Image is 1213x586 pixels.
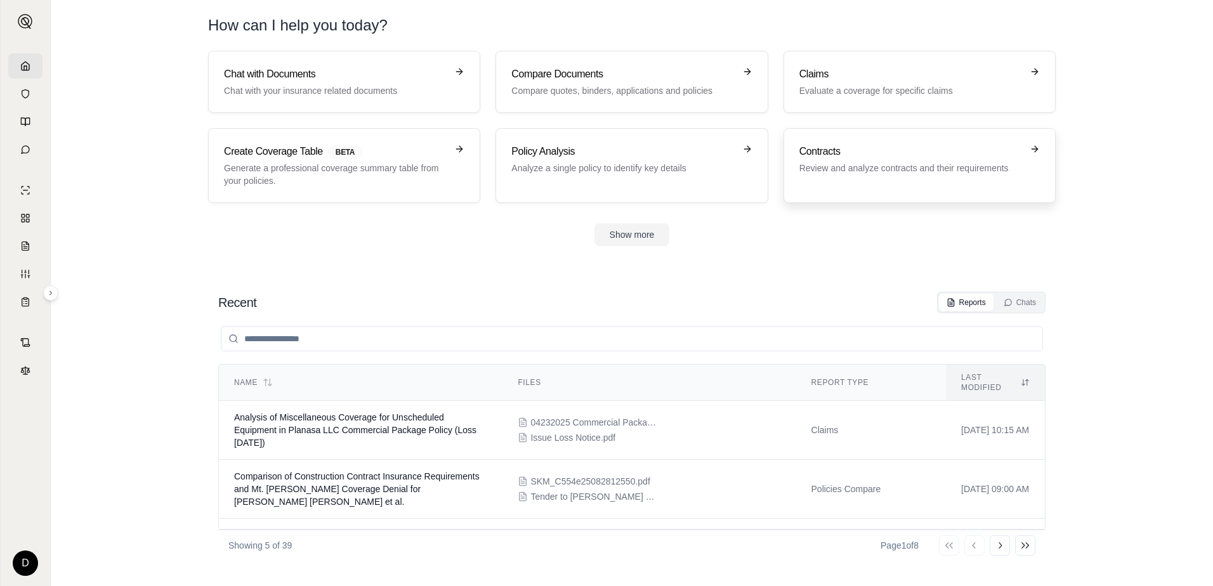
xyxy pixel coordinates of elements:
button: Chats [996,294,1044,311]
a: Single Policy [8,178,43,203]
div: D [13,550,38,576]
button: Expand sidebar [13,9,38,34]
a: Coverage Table [8,289,43,315]
a: Chat with DocumentsChat with your insurance related documents [208,51,480,113]
a: Policy Comparisons [8,205,43,231]
th: Files [502,365,796,401]
a: Claim Coverage [8,233,43,259]
h3: Policy Analysis [511,144,734,159]
h3: Compare Documents [511,67,734,82]
a: Custom Report [8,261,43,287]
h3: Contracts [799,144,1022,159]
th: Report Type [796,365,947,401]
button: Reports [939,294,993,311]
a: Contract Analysis [8,330,43,355]
p: Chat with your insurance related documents [224,84,447,97]
h3: Create Coverage Table [224,144,447,159]
td: [DATE] 10:15 AM [946,401,1045,460]
div: Name [234,377,487,387]
div: Last modified [961,372,1030,393]
div: Page 1 of 8 [881,539,919,552]
a: Compare DocumentsCompare quotes, binders, applications and policies [495,51,768,113]
img: Expand sidebar [18,14,33,29]
a: Legal Search Engine [8,358,43,383]
p: Compare quotes, binders, applications and policies [511,84,734,97]
td: [DATE] 09:00 AM [946,460,1045,519]
span: Analysis of Miscellaneous Coverage for Unscheduled Equipment in Planasa LLC Commercial Package Po... [234,412,476,448]
span: 04232025 Commercial Package rec'd via eDocs - POLICY RCVD (FULL POLICY).pdf [530,416,657,429]
button: Expand sidebar [43,285,58,301]
td: Claims [796,519,947,578]
span: Comparison of Construction Contract Insurance Requirements and Mt. Hawley Coverage Denial for Ngu... [234,471,480,507]
h3: Claims [799,67,1022,82]
p: Review and analyze contracts and their requirements [799,162,1022,174]
td: Policies Compare [796,460,947,519]
a: ClaimsEvaluate a coverage for specific claims [784,51,1056,113]
div: Reports [947,297,986,308]
a: ContractsReview and analyze contracts and their requirements [784,128,1056,203]
h1: How can I help you today? [208,15,1056,36]
a: Create Coverage TableBETAGenerate a professional coverage summary table from your policies. [208,128,480,203]
a: Prompt Library [8,109,43,134]
p: Generate a professional coverage summary table from your policies. [224,162,447,187]
td: Claims [796,401,947,460]
a: Documents Vault [8,81,43,107]
span: BETA [328,145,362,159]
button: Show more [594,223,670,246]
span: Issue Loss Notice.pdf [530,431,615,444]
p: Evaluate a coverage for specific claims [799,84,1022,97]
a: Policy AnalysisAnalyze a single policy to identify key details [495,128,768,203]
a: Chat [8,137,43,162]
a: Home [8,53,43,79]
span: SKM_C554e25082812550.pdf [530,475,650,488]
span: Tender to Borge Construction dba Five Star Services - exhibits w signature.pdf [530,490,657,503]
div: Chats [1004,297,1036,308]
td: [DATE] 10:15 AM [946,519,1045,578]
p: Analyze a single policy to identify key details [511,162,734,174]
p: Showing 5 of 39 [228,539,292,552]
h2: Recent [218,294,256,311]
h3: Chat with Documents [224,67,447,82]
